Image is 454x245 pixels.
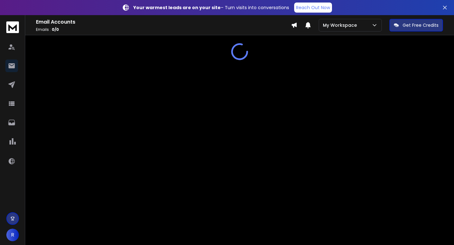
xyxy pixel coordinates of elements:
p: Get Free Credits [403,22,439,28]
h1: Email Accounts [36,18,291,26]
a: Reach Out Now [294,3,332,13]
p: My Workspace [323,22,359,28]
p: Reach Out Now [296,4,330,11]
span: 0 / 0 [52,27,59,32]
p: – Turn visits into conversations [133,4,289,11]
button: R [6,229,19,241]
button: Get Free Credits [389,19,443,31]
p: Emails : [36,27,291,32]
img: logo [6,21,19,33]
strong: Your warmest leads are on your site [133,4,221,11]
